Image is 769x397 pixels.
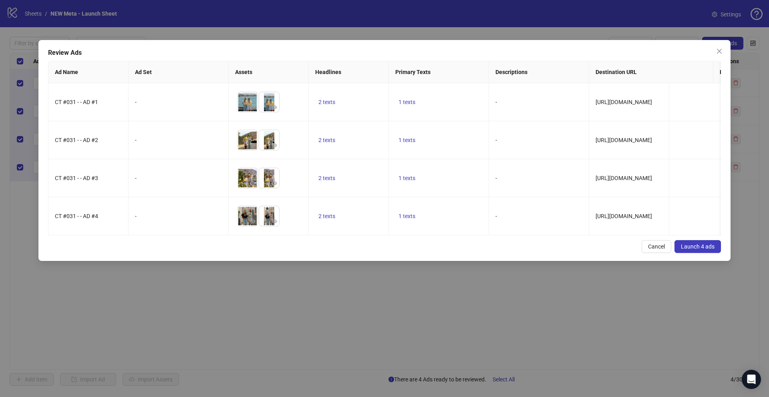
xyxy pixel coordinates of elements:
button: Close [713,45,726,58]
span: CT #031 - - AD #4 [55,213,98,219]
button: Preview [248,140,258,150]
span: eye [272,180,277,186]
th: Ad Name [48,61,129,83]
img: Asset 1 [238,206,258,226]
div: - [135,212,222,221]
span: 2 texts [318,175,335,181]
span: 1 texts [399,213,415,219]
button: Preview [270,217,279,226]
div: - [135,98,222,106]
span: eye [272,142,277,148]
span: CT #031 - - AD #3 [55,175,98,181]
th: Assets [229,61,309,83]
span: [URL][DOMAIN_NAME] [596,175,652,181]
span: close [716,48,723,54]
button: Preview [270,178,279,188]
button: 2 texts [315,173,338,183]
span: - [495,137,497,143]
span: - [495,213,497,219]
button: Preview [248,217,258,226]
button: 1 texts [395,211,419,221]
button: 2 texts [315,135,338,145]
span: [URL][DOMAIN_NAME] [596,137,652,143]
th: Destination URL [589,61,713,83]
button: 1 texts [395,173,419,183]
span: - [495,175,497,181]
button: Preview [248,178,258,188]
span: 1 texts [399,137,415,143]
button: Cancel [642,240,671,253]
span: eye [250,219,256,224]
span: Cancel [648,243,665,250]
img: Asset 1 [238,168,258,188]
img: Asset 2 [259,92,279,112]
span: 2 texts [318,213,335,219]
img: Asset 2 [259,130,279,150]
span: eye [250,104,256,110]
th: Headlines [309,61,389,83]
span: CT #031 - - AD #1 [55,99,98,105]
button: Preview [270,102,279,112]
img: Asset 2 [259,206,279,226]
span: [URL][DOMAIN_NAME] [596,213,652,219]
span: 1 texts [399,99,415,105]
button: Launch 4 ads [674,240,721,253]
span: Launch 4 ads [681,243,715,250]
span: 1 texts [399,175,415,181]
img: Asset 2 [259,168,279,188]
button: 2 texts [315,211,338,221]
div: Open Intercom Messenger [742,370,761,389]
div: - [135,174,222,182]
button: 2 texts [315,97,338,107]
span: - [495,99,497,105]
button: 1 texts [395,135,419,145]
img: Asset 1 [238,130,258,150]
th: Descriptions [489,61,589,83]
button: Preview [248,102,258,112]
div: - [135,136,222,144]
div: Review Ads [48,48,721,58]
span: 2 texts [318,137,335,143]
span: CT #031 - - AD #2 [55,137,98,143]
span: 2 texts [318,99,335,105]
th: Ad Set [129,61,229,83]
button: 1 texts [395,97,419,107]
span: eye [272,219,277,224]
th: Primary Texts [389,61,489,83]
span: eye [250,180,256,186]
img: Asset 1 [238,92,258,112]
span: eye [250,142,256,148]
button: Preview [270,140,279,150]
span: eye [272,104,277,110]
span: [URL][DOMAIN_NAME] [596,99,652,105]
